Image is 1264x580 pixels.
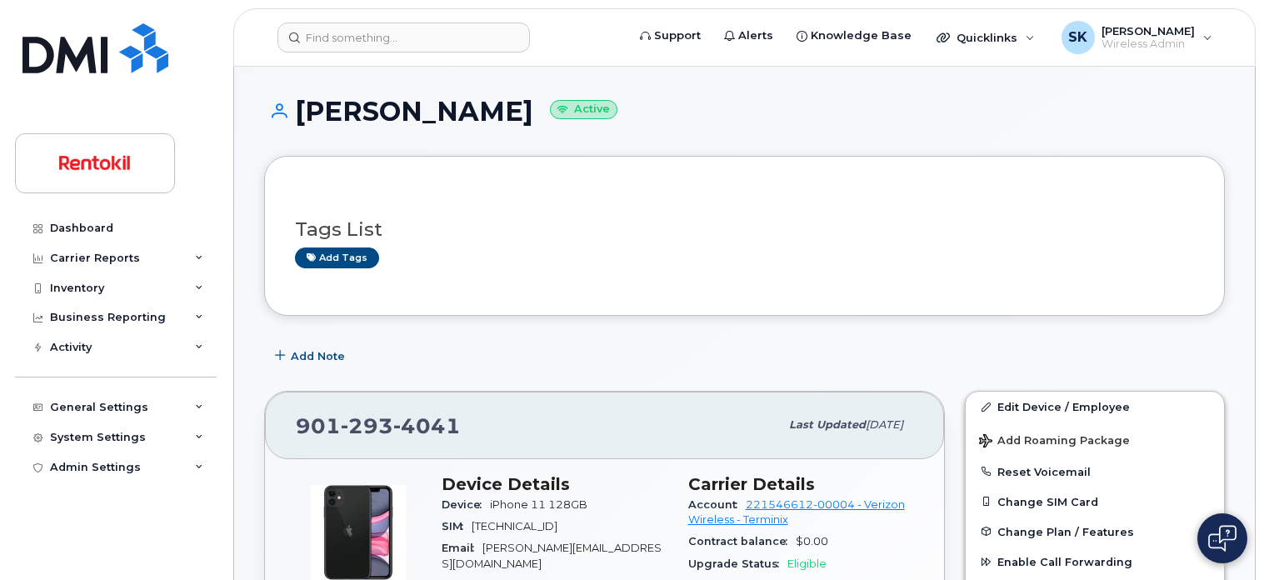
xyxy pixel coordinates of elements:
span: 901 [296,413,461,438]
button: Enable Call Forwarding [966,547,1224,577]
span: Change Plan / Features [997,525,1134,537]
span: SIM [442,520,472,532]
h3: Carrier Details [688,474,915,494]
span: Enable Call Forwarding [997,556,1132,568]
span: 4041 [393,413,461,438]
a: 221546612-00004 - Verizon Wireless - Terminix [688,498,905,526]
h3: Tags List [295,219,1194,240]
a: Add tags [295,247,379,268]
span: Contract balance [688,535,796,547]
span: Account [688,498,746,511]
span: $0.00 [796,535,828,547]
span: [TECHNICAL_ID] [472,520,557,532]
span: Device [442,498,490,511]
span: [DATE] [866,418,903,431]
span: Eligible [787,557,827,570]
span: Add Roaming Package [979,434,1130,450]
span: Upgrade Status [688,557,787,570]
small: Active [550,100,617,119]
a: Edit Device / Employee [966,392,1224,422]
button: Add Note [264,341,359,371]
img: Open chat [1208,525,1237,552]
span: [PERSON_NAME][EMAIL_ADDRESS][DOMAIN_NAME] [442,542,662,569]
button: Change SIM Card [966,487,1224,517]
button: Add Roaming Package [966,422,1224,457]
span: 293 [341,413,393,438]
span: Add Note [291,348,345,364]
button: Change Plan / Features [966,517,1224,547]
span: Last updated [789,418,866,431]
h3: Device Details [442,474,668,494]
h1: [PERSON_NAME] [264,97,1225,126]
span: Email [442,542,482,554]
span: iPhone 11 128GB [490,498,587,511]
button: Reset Voicemail [966,457,1224,487]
